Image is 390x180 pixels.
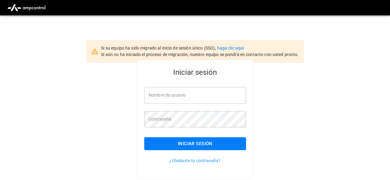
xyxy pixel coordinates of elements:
[144,67,246,77] h5: Iniciar sesión
[217,46,244,50] a: haga clic aquí
[144,137,246,150] button: Iniciar sesión
[101,46,217,50] span: Si su equipo ha sido migrado al inicio de sesión único (SSO),
[5,2,48,14] img: ampcontrol.io logo
[101,52,299,57] span: Si aún no ha iniciado el proceso de migración, nuestro equipo se pondrá en contacto con usted pro...
[144,158,246,164] p: ¿Olvidaste tu contraseña?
